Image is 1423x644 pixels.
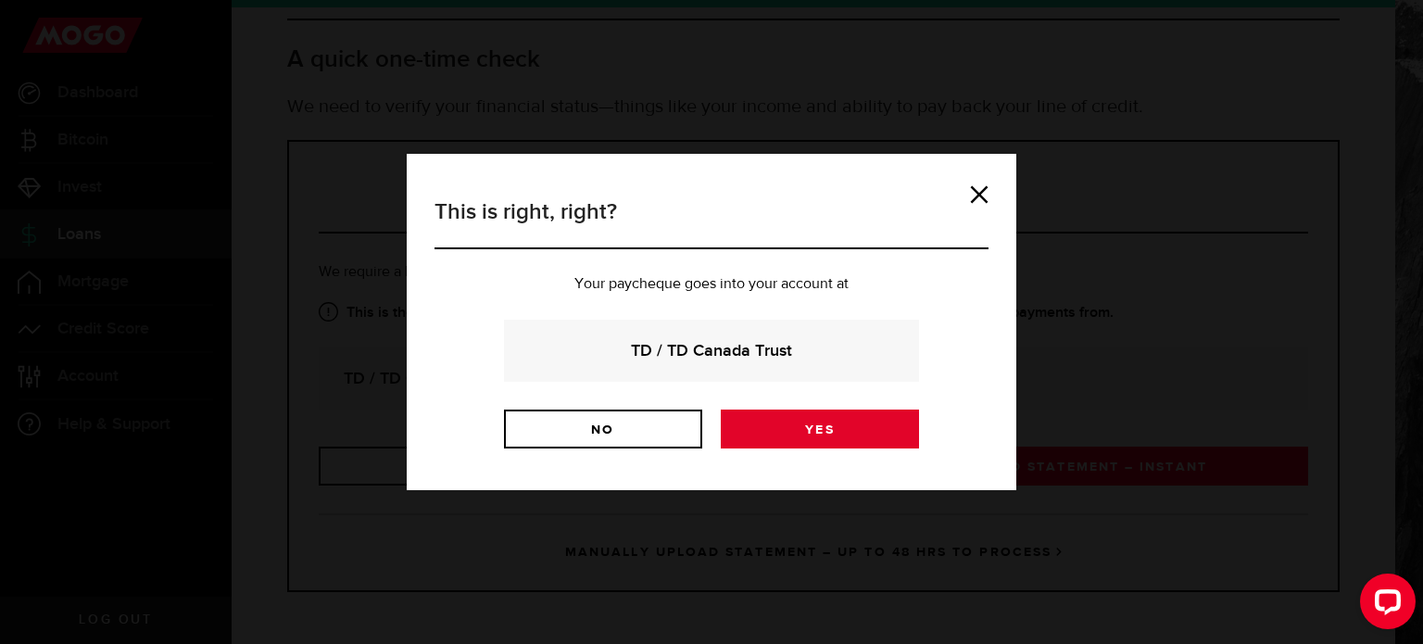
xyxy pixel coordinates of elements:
a: No [504,410,702,448]
a: Yes [721,410,919,448]
p: Your paycheque goes into your account at [434,277,989,292]
h3: This is right, right? [434,196,989,249]
strong: TD / TD Canada Trust [529,338,894,363]
iframe: LiveChat chat widget [1345,566,1423,644]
